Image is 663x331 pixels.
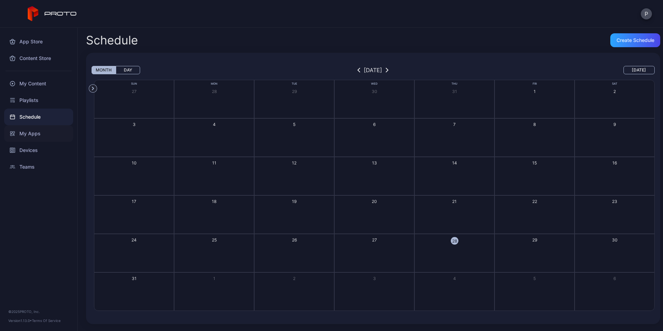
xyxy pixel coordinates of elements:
[414,82,494,86] div: Thu
[94,82,174,86] div: Sun
[494,234,575,272] button: 29
[4,142,73,159] a: Devices
[532,237,537,243] div: 29
[575,118,655,157] button: 9
[533,275,536,281] div: 5
[334,234,414,272] button: 27
[532,198,537,204] div: 22
[334,82,414,86] div: Wed
[494,272,575,311] button: 5
[133,121,136,127] div: 3
[575,195,655,234] button: 23
[452,88,457,94] div: 31
[334,80,414,118] button: 30
[116,66,140,74] button: Day
[494,118,575,157] button: 8
[212,237,217,243] div: 25
[254,234,334,272] button: 26
[451,237,458,245] div: 28
[92,66,116,74] button: Month
[94,195,174,234] button: 17
[532,160,537,166] div: 15
[254,195,334,234] button: 19
[452,198,457,204] div: 21
[373,121,376,127] div: 6
[575,82,655,86] div: Sat
[254,82,334,86] div: Tue
[94,80,174,118] button: 27
[174,82,254,86] div: Mon
[174,234,254,272] button: 25
[4,75,73,92] a: My Content
[212,88,217,94] div: 28
[94,118,174,157] button: 3
[612,237,618,243] div: 30
[623,66,655,74] button: [DATE]
[293,275,295,281] div: 2
[414,272,494,311] button: 4
[212,198,216,204] div: 18
[414,118,494,157] button: 7
[612,160,617,166] div: 16
[414,195,494,234] button: 21
[292,88,297,94] div: 29
[453,275,456,281] div: 4
[4,50,73,67] a: Content Store
[254,272,334,311] button: 2
[4,159,73,175] a: Teams
[494,195,575,234] button: 22
[86,34,138,46] h2: Schedule
[131,237,137,243] div: 24
[254,80,334,118] button: 29
[494,157,575,195] button: 15
[575,272,655,311] button: 6
[32,319,61,323] a: Terms Of Service
[372,160,377,166] div: 13
[613,275,616,281] div: 6
[617,37,654,43] div: Create Schedule
[334,272,414,311] button: 3
[4,109,73,125] a: Schedule
[533,121,536,127] div: 8
[610,33,660,47] button: Create Schedule
[213,121,216,127] div: 4
[292,198,296,204] div: 19
[293,121,295,127] div: 5
[213,275,215,281] div: 1
[575,80,655,118] button: 2
[494,80,575,118] button: 1
[8,309,69,314] div: © 2025 PROTO, Inc.
[4,92,73,109] a: Playlists
[534,88,536,94] div: 1
[174,157,254,195] button: 11
[575,234,655,272] button: 30
[372,237,377,243] div: 27
[292,160,296,166] div: 12
[494,82,575,86] div: Fri
[372,198,377,204] div: 20
[372,88,377,94] div: 30
[174,80,254,118] button: 28
[334,118,414,157] button: 6
[292,237,297,243] div: 26
[414,157,494,195] button: 14
[8,319,32,323] span: Version 1.13.0 •
[174,118,254,157] button: 4
[4,125,73,142] a: My Apps
[174,272,254,311] button: 1
[94,234,174,272] button: 24
[414,80,494,118] button: 31
[613,88,616,94] div: 2
[94,157,174,195] button: 10
[254,157,334,195] button: 12
[4,33,73,50] a: App Store
[174,195,254,234] button: 18
[132,88,137,94] div: 27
